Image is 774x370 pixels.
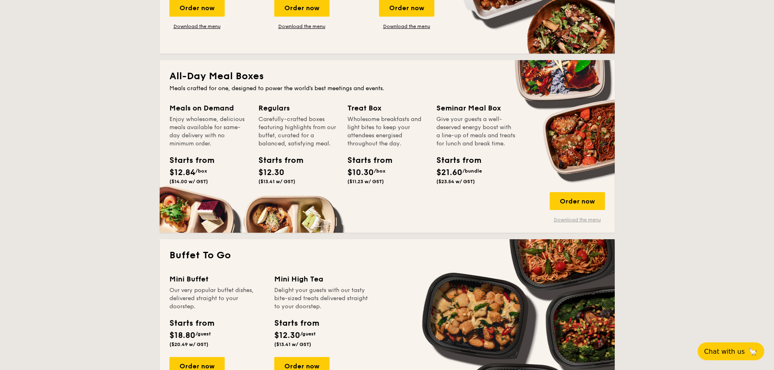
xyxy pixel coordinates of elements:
[169,342,208,347] span: ($20.49 w/ GST)
[300,331,316,337] span: /guest
[258,102,338,114] div: Regulars
[258,115,338,148] div: Carefully-crafted boxes featuring highlights from our buffet, curated for a balanced, satisfying ...
[347,168,374,177] span: $10.30
[274,317,319,329] div: Starts from
[698,342,764,360] button: Chat with us🦙
[347,154,384,167] div: Starts from
[258,154,295,167] div: Starts from
[274,273,369,285] div: Mini High Tea
[169,249,605,262] h2: Buffet To Go
[169,23,225,30] a: Download the menu
[169,84,605,93] div: Meals crafted for one, designed to power the world's best meetings and events.
[436,115,516,148] div: Give your guests a well-deserved energy boost with a line-up of meals and treats for lunch and br...
[347,115,427,148] div: Wholesome breakfasts and light bites to keep your attendees energised throughout the day.
[274,286,369,311] div: Delight your guests with our tasty bite-sized treats delivered straight to your doorstep.
[169,70,605,83] h2: All-Day Meal Boxes
[169,102,249,114] div: Meals on Demand
[169,179,208,184] span: ($14.00 w/ GST)
[258,168,284,177] span: $12.30
[274,23,330,30] a: Download the menu
[462,168,482,174] span: /bundle
[550,216,605,223] a: Download the menu
[550,192,605,210] div: Order now
[195,168,207,174] span: /box
[274,331,300,340] span: $12.30
[258,179,295,184] span: ($13.41 w/ GST)
[436,154,473,167] div: Starts from
[169,154,206,167] div: Starts from
[748,347,758,356] span: 🦙
[169,286,265,311] div: Our very popular buffet dishes, delivered straight to your doorstep.
[169,115,249,148] div: Enjoy wholesome, delicious meals available for same-day delivery with no minimum order.
[374,168,386,174] span: /box
[379,23,434,30] a: Download the menu
[169,331,195,340] span: $18.80
[436,179,475,184] span: ($23.54 w/ GST)
[169,168,195,177] span: $12.84
[436,168,462,177] span: $21.60
[169,273,265,285] div: Mini Buffet
[274,342,311,347] span: ($13.41 w/ GST)
[169,317,214,329] div: Starts from
[347,179,384,184] span: ($11.23 w/ GST)
[704,348,745,355] span: Chat with us
[436,102,516,114] div: Seminar Meal Box
[347,102,427,114] div: Treat Box
[195,331,211,337] span: /guest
